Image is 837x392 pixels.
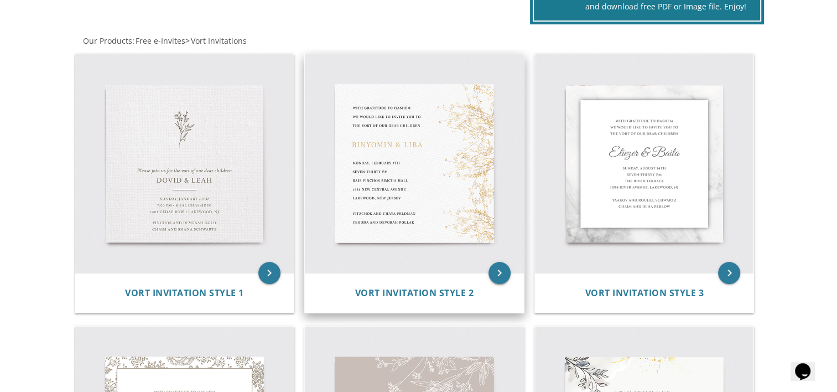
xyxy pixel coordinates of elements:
[125,287,244,299] span: Vort Invitation Style 1
[488,262,511,284] a: keyboard_arrow_right
[74,35,419,47] div: :
[355,288,474,298] a: Vort Invitation Style 2
[585,288,704,298] a: Vort Invitation Style 3
[718,262,740,284] a: keyboard_arrow_right
[134,35,185,46] a: Free e-Invites
[305,54,524,274] img: Vort Invitation Style 2
[355,287,474,299] span: Vort Invitation Style 2
[191,35,247,46] span: Vort Invitations
[258,262,280,284] a: keyboard_arrow_right
[136,35,185,46] span: Free e-Invites
[75,54,294,274] img: Vort Invitation Style 1
[535,54,754,274] img: Vort Invitation Style 3
[125,288,244,298] a: Vort Invitation Style 1
[548,1,746,12] div: and download free PDF or Image file. Enjoy!
[585,287,704,299] span: Vort Invitation Style 3
[82,35,132,46] a: Our Products
[190,35,247,46] a: Vort Invitations
[791,348,826,381] iframe: chat widget
[185,35,247,46] span: >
